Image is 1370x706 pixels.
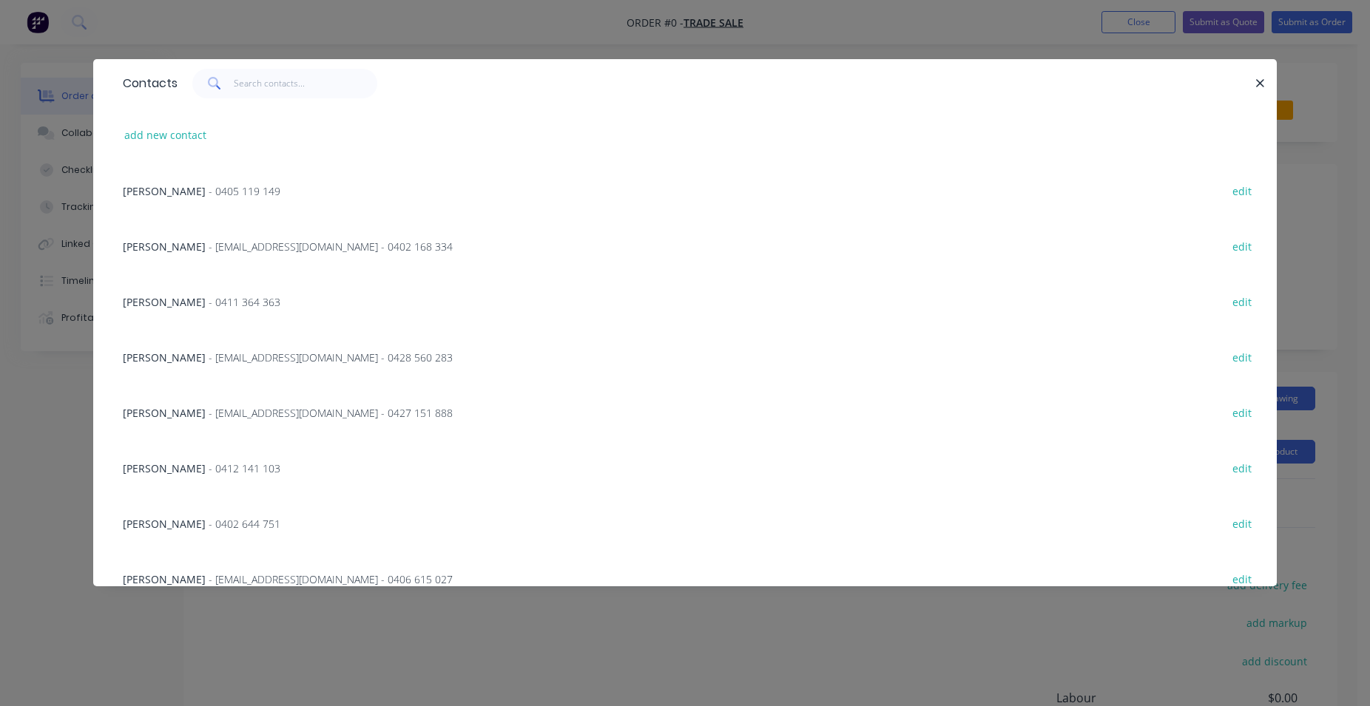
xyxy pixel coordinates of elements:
span: [PERSON_NAME] [123,572,206,586]
span: - [EMAIL_ADDRESS][DOMAIN_NAME] - 0427 151 888 [209,406,453,420]
button: edit [1224,513,1259,533]
button: edit [1224,180,1259,200]
span: - [EMAIL_ADDRESS][DOMAIN_NAME] - 0406 615 027 [209,572,453,586]
button: edit [1224,347,1259,367]
span: [PERSON_NAME] [123,184,206,198]
span: - 0405 119 149 [209,184,280,198]
span: [PERSON_NAME] [123,295,206,309]
span: [PERSON_NAME] [123,517,206,531]
span: [PERSON_NAME] [123,350,206,364]
span: - 0412 141 103 [209,461,280,475]
span: - 0411 364 363 [209,295,280,309]
button: edit [1224,568,1259,588]
span: - [EMAIL_ADDRESS][DOMAIN_NAME] - 0428 560 283 [209,350,453,364]
button: edit [1224,458,1259,478]
span: [PERSON_NAME] [123,240,206,254]
span: - 0402 644 751 [209,517,280,531]
span: - [EMAIL_ADDRESS][DOMAIN_NAME] - 0402 168 334 [209,240,453,254]
span: [PERSON_NAME] [123,461,206,475]
button: edit [1224,291,1259,311]
button: add new contact [117,125,215,145]
button: edit [1224,236,1259,256]
span: [PERSON_NAME] [123,406,206,420]
button: edit [1224,402,1259,422]
div: Contacts [115,60,178,107]
input: Search contacts... [234,69,378,98]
